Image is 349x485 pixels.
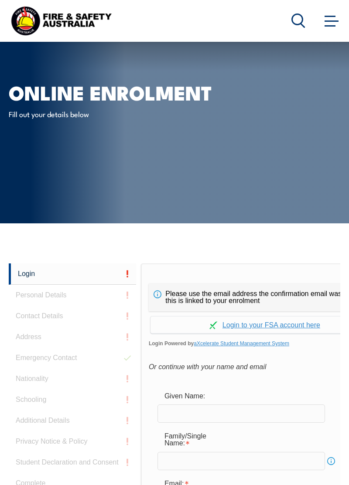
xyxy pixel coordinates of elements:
p: Fill out your details below [9,109,168,119]
a: Login [9,263,136,285]
a: Info [325,455,337,467]
div: Given Name: [157,387,220,404]
h1: Online Enrolment [9,84,224,101]
img: Log in withaxcelerate [209,321,217,329]
div: Family/Single Name is required. [157,428,220,451]
a: aXcelerate Student Management System [194,340,289,347]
